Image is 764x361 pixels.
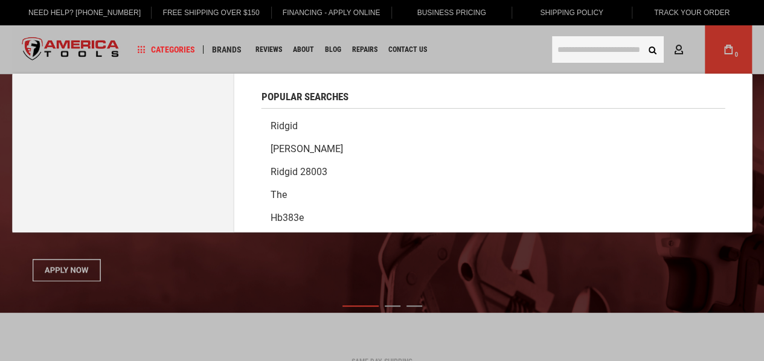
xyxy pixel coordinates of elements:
a: [PERSON_NAME] [262,138,725,161]
button: Search [641,38,664,61]
a: Ridgid [262,115,725,138]
span: Categories [137,45,195,54]
a: Ridgid 28003 [262,161,725,184]
a: Brands [207,42,247,58]
iframe: LiveChat chat widget [594,323,764,361]
span: Popular Searches [262,92,348,102]
span: Brands [212,45,242,54]
a: The [262,184,725,206]
a: Hb383e [262,206,725,229]
a: Categories [132,42,201,58]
